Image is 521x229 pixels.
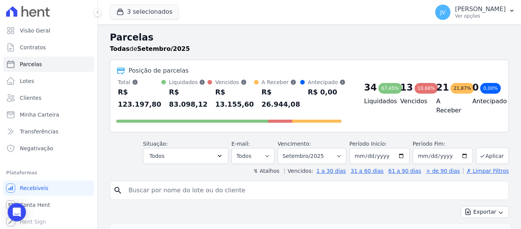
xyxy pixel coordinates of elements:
h2: Parcelas [110,31,509,44]
label: Vencidos: [284,168,313,174]
a: Minha Carteira [3,107,94,122]
span: Transferências [20,128,58,135]
div: 21 [436,81,449,94]
div: 0,00% [480,83,501,94]
a: 31 a 60 dias [351,168,383,174]
div: R$ 123.197,80 [118,86,161,110]
button: Aplicar [476,148,509,164]
a: ✗ Limpar Filtros [463,168,509,174]
h4: Liquidados [364,97,388,106]
a: Recebíveis [3,180,94,196]
a: Negativação [3,141,94,156]
span: Contratos [20,44,46,51]
div: R$ 83.098,12 [169,86,207,110]
div: Open Intercom Messenger [8,203,26,221]
i: search [113,186,122,195]
span: Todos [150,151,164,161]
button: JV [PERSON_NAME] Ver opções [429,2,521,23]
p: de [110,44,190,54]
label: E-mail: [232,141,250,147]
input: Buscar por nome do lote ou do cliente [124,183,505,198]
button: 3 selecionados [110,5,179,19]
span: Recebíveis [20,184,48,192]
label: Período Inicío: [349,141,387,147]
div: 13 [400,81,413,94]
span: Clientes [20,94,41,102]
div: Liquidados [169,78,207,86]
button: Todos [143,148,228,164]
div: 0 [472,81,479,94]
span: JV [440,10,445,15]
div: Vencidos [215,78,254,86]
p: Ver opções [455,13,506,19]
label: Vencimento: [278,141,311,147]
a: 1 a 30 dias [317,168,346,174]
a: Transferências [3,124,94,139]
div: Posição de parcelas [129,66,189,75]
a: Visão Geral [3,23,94,38]
div: R$ 0,00 [308,86,346,98]
button: Exportar [461,206,509,218]
span: Visão Geral [20,27,50,34]
strong: Todas [110,45,130,52]
h4: Antecipado [472,97,496,106]
span: Minha Carteira [20,111,59,119]
div: Total [118,78,161,86]
span: Conta Hent [20,201,50,209]
div: 67,45% [378,83,402,94]
a: Conta Hent [3,197,94,213]
p: [PERSON_NAME] [455,5,506,13]
div: 10,68% [415,83,438,94]
div: R$ 13.155,60 [215,86,254,110]
a: 61 a 90 dias [388,168,421,174]
h4: A Receber [436,97,460,115]
span: Parcelas [20,60,42,68]
label: Situação: [143,141,168,147]
div: Plataformas [6,168,91,177]
a: Clientes [3,90,94,106]
a: Contratos [3,40,94,55]
a: Parcelas [3,57,94,72]
label: ↯ Atalhos [253,168,279,174]
span: Lotes [20,77,34,85]
div: R$ 26.944,08 [262,86,300,110]
a: + de 90 dias [426,168,460,174]
h4: Vencidos [400,97,424,106]
div: 21,87% [450,83,474,94]
label: Período Fim: [413,140,473,148]
strong: Setembro/2025 [137,45,190,52]
div: 34 [364,81,377,94]
span: Negativação [20,145,53,152]
div: A Receber [262,78,300,86]
a: Lotes [3,73,94,89]
div: Antecipado [308,78,346,86]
